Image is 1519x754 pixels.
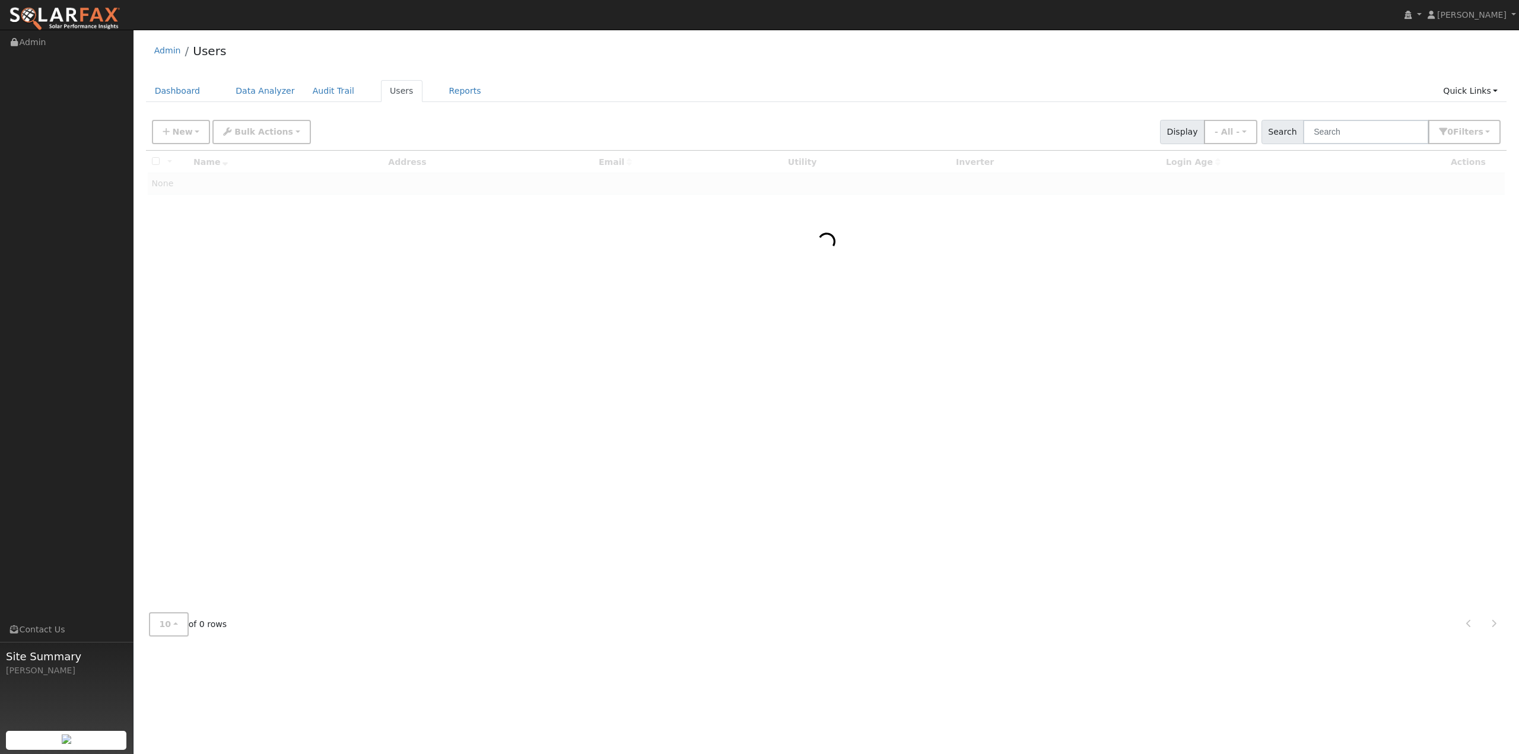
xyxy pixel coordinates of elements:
span: s [1478,127,1483,136]
a: Audit Trail [304,80,363,102]
span: New [172,127,192,136]
input: Search [1303,120,1429,144]
img: retrieve [62,734,71,744]
a: Reports [440,80,490,102]
button: - All - [1204,120,1257,144]
a: Admin [154,46,181,55]
div: [PERSON_NAME] [6,664,127,677]
span: Filter [1453,127,1483,136]
button: 0Filters [1428,120,1501,144]
span: 10 [160,619,171,629]
a: Users [381,80,422,102]
span: Display [1160,120,1205,144]
button: Bulk Actions [212,120,310,144]
span: Search [1261,120,1304,144]
a: Users [193,44,226,58]
button: 10 [149,612,189,637]
a: Dashboard [146,80,209,102]
span: Site Summary [6,648,127,664]
span: [PERSON_NAME] [1437,10,1507,20]
a: Data Analyzer [227,80,304,102]
a: Quick Links [1434,80,1507,102]
button: New [152,120,211,144]
img: SolarFax [9,7,120,31]
span: Bulk Actions [234,127,293,136]
span: of 0 rows [149,612,227,637]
